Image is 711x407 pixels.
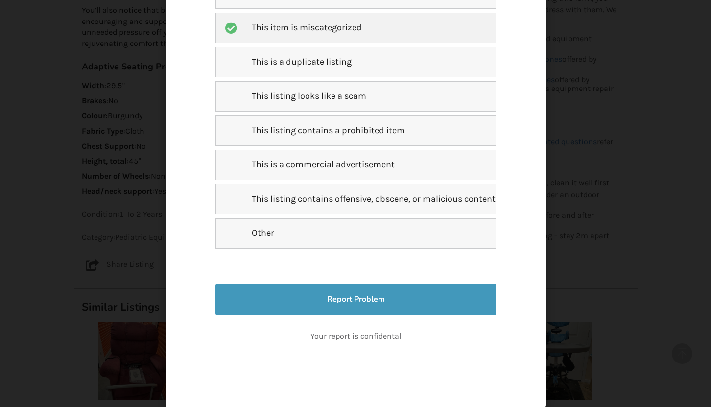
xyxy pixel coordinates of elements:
[239,193,495,205] p: This listing contains offensive, obscene, or malicious content
[239,158,394,171] p: This is a commercial advertisement
[215,284,496,315] button: Report Problem
[239,124,404,137] p: This listing contains a prohibited item
[239,227,274,240] p: Other
[239,90,366,103] p: This listing looks like a scam
[215,331,496,342] p: Your report is confidental
[239,22,361,34] p: This item is miscategorized
[239,56,351,68] p: This is a duplicate listing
